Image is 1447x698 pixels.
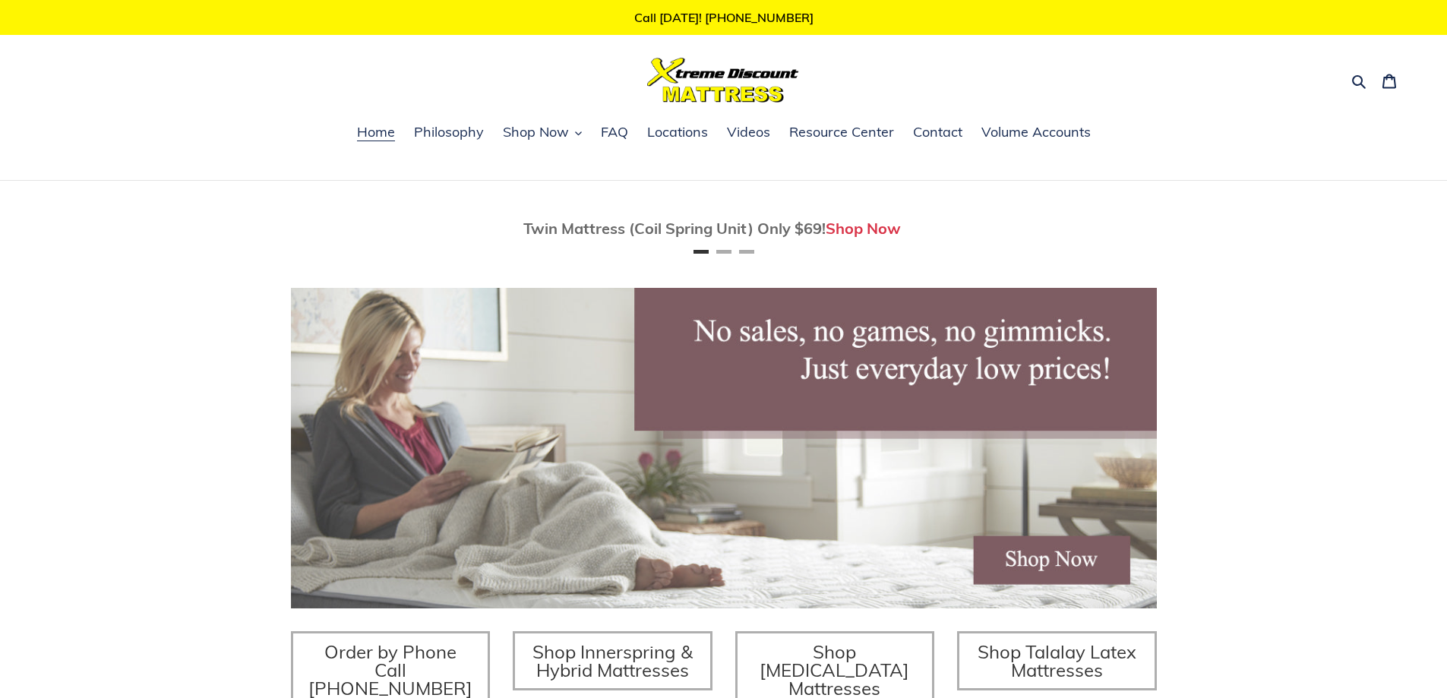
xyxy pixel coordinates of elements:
span: Volume Accounts [981,123,1091,141]
span: Resource Center [789,123,894,141]
button: Page 2 [716,250,731,254]
a: Shop Talalay Latex Mattresses [957,631,1157,690]
span: Locations [647,123,708,141]
a: Home [349,122,403,144]
a: Contact [905,122,970,144]
span: Philosophy [414,123,484,141]
span: FAQ [601,123,628,141]
span: Shop Talalay Latex Mattresses [978,640,1136,681]
a: Philosophy [406,122,491,144]
span: Contact [913,123,962,141]
a: Shop Now [826,219,901,238]
img: Xtreme Discount Mattress [647,58,799,103]
button: Shop Now [495,122,589,144]
span: Home [357,123,395,141]
a: Videos [719,122,778,144]
img: herobannermay2022-1652879215306_1200x.jpg [291,288,1157,608]
a: Resource Center [782,122,902,144]
a: Volume Accounts [974,122,1098,144]
a: FAQ [593,122,636,144]
span: Shop Innerspring & Hybrid Mattresses [532,640,693,681]
span: Shop Now [503,123,569,141]
button: Page 1 [693,250,709,254]
span: Twin Mattress (Coil Spring Unit) Only $69! [523,219,826,238]
span: Videos [727,123,770,141]
a: Shop Innerspring & Hybrid Mattresses [513,631,712,690]
a: Locations [640,122,716,144]
button: Page 3 [739,250,754,254]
